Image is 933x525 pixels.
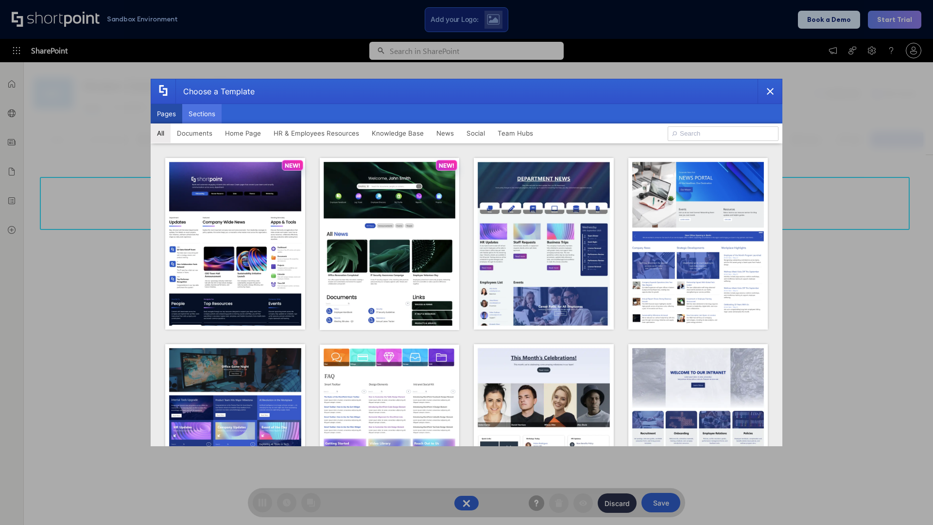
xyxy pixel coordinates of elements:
button: Social [460,123,491,143]
button: All [151,123,171,143]
input: Search [668,126,778,141]
button: Sections [182,104,222,123]
button: HR & Employees Resources [267,123,365,143]
button: Team Hubs [491,123,539,143]
button: Pages [151,104,182,123]
div: Choose a Template [175,79,255,104]
button: Documents [171,123,219,143]
button: Knowledge Base [365,123,430,143]
button: Home Page [219,123,267,143]
p: NEW! [285,162,300,169]
p: NEW! [439,162,454,169]
button: News [430,123,460,143]
div: template selector [151,79,782,446]
iframe: Chat Widget [884,478,933,525]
